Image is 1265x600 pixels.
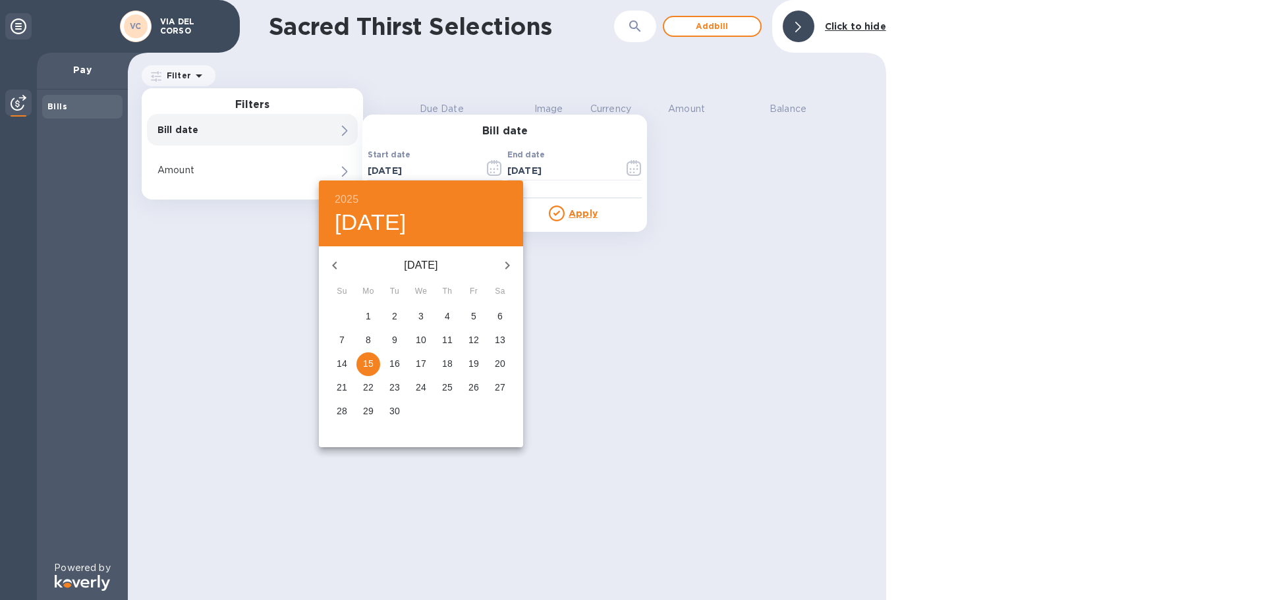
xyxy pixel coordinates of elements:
p: 6 [497,310,503,323]
p: 22 [363,381,374,394]
button: 9 [383,329,407,352]
span: Fr [462,285,486,298]
p: 15 [363,357,374,370]
button: [DATE] [335,209,407,236]
p: 17 [416,357,426,370]
button: 30 [383,400,407,423]
button: 6 [488,305,512,329]
button: 20 [488,352,512,376]
button: 15 [356,352,380,376]
button: 25 [436,376,459,400]
p: 21 [337,381,347,394]
button: 2025 [335,190,358,209]
span: Sa [488,285,512,298]
p: 25 [442,381,453,394]
button: 12 [462,329,486,352]
p: 3 [418,310,424,323]
p: 1 [366,310,371,323]
p: 11 [442,333,453,346]
button: 4 [436,305,459,329]
button: 14 [330,352,354,376]
button: 29 [356,400,380,423]
span: Th [436,285,459,298]
button: 5 [462,305,486,329]
p: 14 [337,357,347,370]
button: 24 [409,376,433,400]
button: 22 [356,376,380,400]
p: 20 [495,357,505,370]
button: 1 [356,305,380,329]
p: 26 [468,381,479,394]
button: 18 [436,352,459,376]
button: 16 [383,352,407,376]
span: Su [330,285,354,298]
button: 28 [330,400,354,423]
p: 23 [389,381,400,394]
button: 17 [409,352,433,376]
button: 26 [462,376,486,400]
button: 8 [356,329,380,352]
p: 10 [416,333,426,346]
p: 29 [363,404,374,418]
p: 28 [337,404,347,418]
button: 10 [409,329,433,352]
button: 27 [488,376,512,400]
button: 3 [409,305,433,329]
p: 18 [442,357,453,370]
span: Tu [383,285,407,298]
p: 13 [495,333,505,346]
button: 21 [330,376,354,400]
p: [DATE] [351,258,492,273]
button: 13 [488,329,512,352]
p: 19 [468,357,479,370]
button: 7 [330,329,354,352]
p: 12 [468,333,479,346]
p: 24 [416,381,426,394]
button: 11 [436,329,459,352]
p: 7 [339,333,345,346]
p: 16 [389,357,400,370]
button: 23 [383,376,407,400]
p: 27 [495,381,505,394]
button: 2 [383,305,407,329]
p: 5 [471,310,476,323]
p: 2 [392,310,397,323]
p: 8 [366,333,371,346]
span: We [409,285,433,298]
span: Mo [356,285,380,298]
button: 19 [462,352,486,376]
p: 4 [445,310,450,323]
p: 9 [392,333,397,346]
p: 30 [389,404,400,418]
